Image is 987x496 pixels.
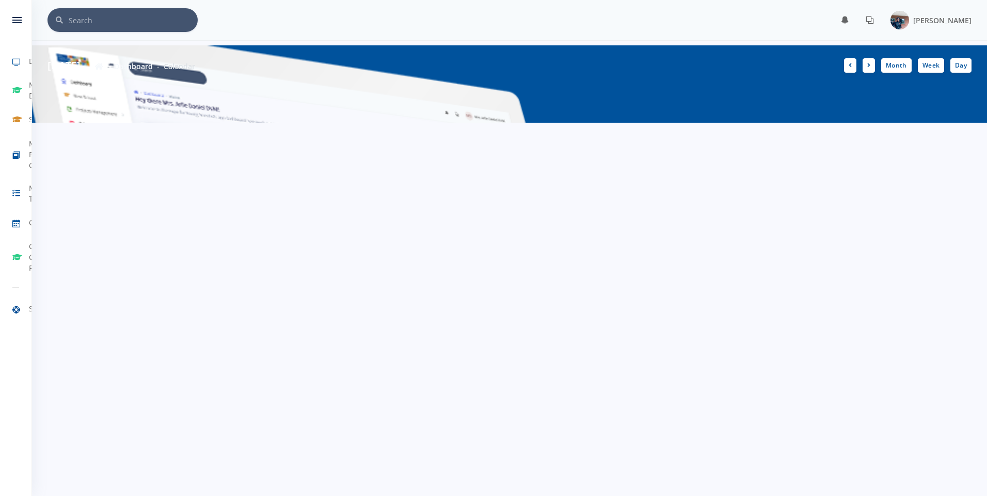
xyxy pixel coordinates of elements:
img: Image placeholder [890,11,909,29]
input: Search [69,8,198,32]
a: Dashboard [114,61,153,71]
span: Calendar [29,217,60,228]
nav: breadcrumb [95,61,195,72]
span: My Dashboard [29,79,67,101]
span: Support [29,303,57,314]
span: Grade Change Requests [29,241,61,273]
h6: [DATE] [47,58,81,73]
span: My Project Groups [29,138,54,171]
a: Week [918,58,944,73]
span: My Tasks [29,183,48,204]
a: Image placeholder [PERSON_NAME] [882,9,972,31]
a: Month [881,58,912,73]
span: [PERSON_NAME] [913,15,972,25]
span: Dashboard [29,56,67,67]
span: Schools [29,114,55,125]
li: Calendar [153,61,195,72]
a: Day [950,58,972,73]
